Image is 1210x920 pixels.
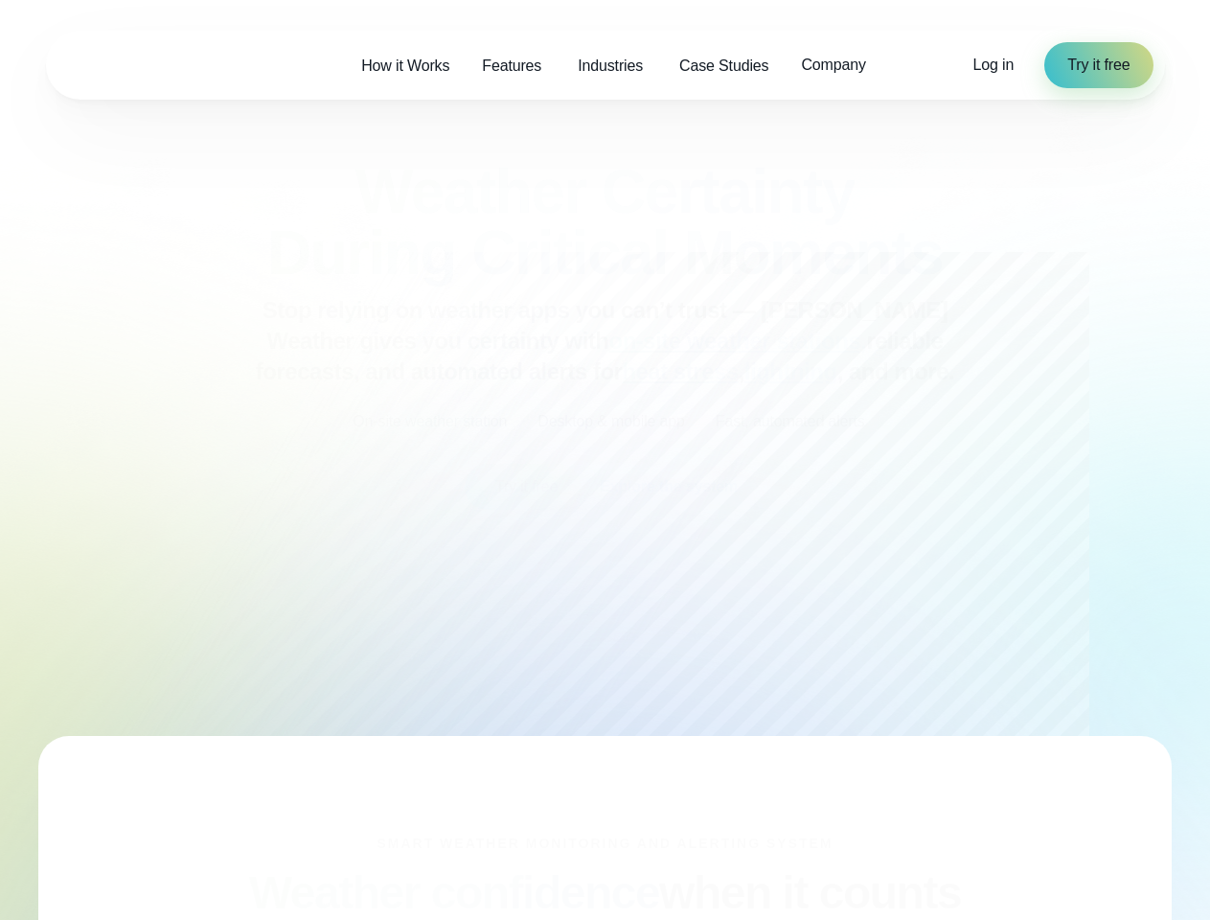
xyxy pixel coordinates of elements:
span: How it Works [361,55,449,78]
a: Log in [973,54,1015,77]
span: Case Studies [679,55,768,78]
span: Industries [578,55,643,78]
span: Try it free [1067,54,1130,77]
span: Features [482,55,541,78]
span: Log in [973,57,1015,73]
a: How it Works [345,46,466,85]
span: Company [801,54,865,77]
a: Try it free [1044,42,1153,88]
a: Case Studies [663,46,785,85]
